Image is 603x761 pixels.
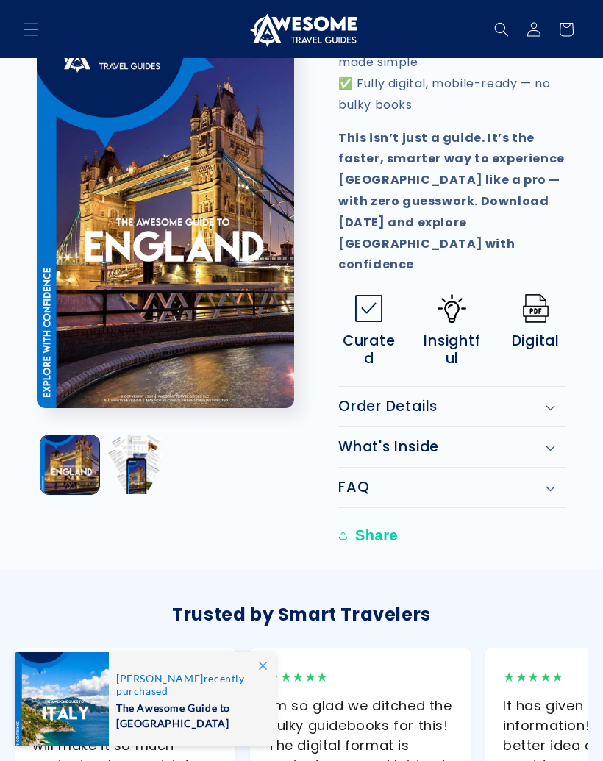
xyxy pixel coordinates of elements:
button: Share [338,519,402,551]
a: Awesome Travel Guides [241,6,363,52]
strong: This isn’t just a guide. It’s the faster, smarter way to experience [GEOGRAPHIC_DATA] like a pro ... [338,129,565,274]
img: Idea-icon.png [438,294,466,323]
span: Insightful [421,332,482,368]
summary: FAQ [338,468,566,507]
div: ★★★★★ [268,665,453,689]
summary: Menu [15,13,47,46]
span: Curated [338,332,399,368]
h2: FAQ [338,479,369,496]
span: The Awesome Guide to [GEOGRAPHIC_DATA] [116,697,260,731]
summary: What's Inside [338,427,566,467]
img: Pdf.png [521,294,550,323]
h2: Order Details [338,398,438,415]
h2: What's Inside [338,438,439,456]
span: Digital [512,332,560,350]
summary: Order Details [338,387,566,426]
span: recently purchased [116,672,260,697]
div: Trusted by Smart Travelers [15,599,588,630]
button: Load image 1 in gallery view [40,435,99,494]
span: [PERSON_NAME] [116,672,204,685]
button: Load image 2 in gallery view [107,435,165,494]
img: Awesome Travel Guides [246,12,357,47]
media-gallery: Gallery Viewer [37,22,301,498]
summary: Search [485,13,518,46]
